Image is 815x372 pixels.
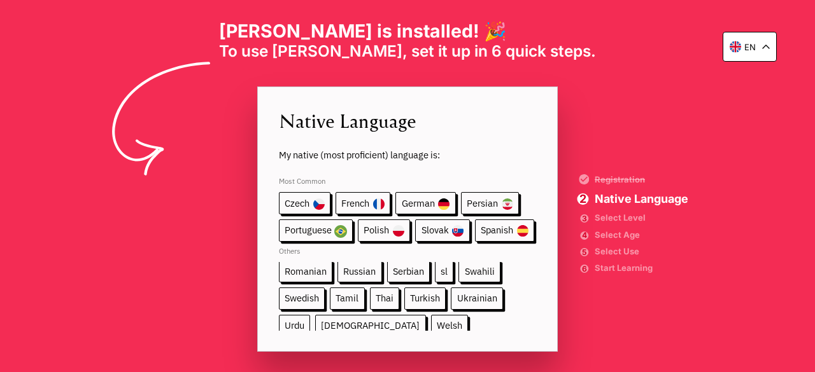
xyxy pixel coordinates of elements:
span: Persian [461,192,519,214]
span: Ukrainian [451,287,502,310]
p: en [744,42,756,52]
span: Swahili [458,260,500,282]
span: French [336,192,390,214]
span: Registration [595,176,688,184]
span: Native Language [595,193,688,205]
span: Most Common [279,167,536,193]
span: Select Age [595,231,688,238]
span: [DEMOGRAPHIC_DATA] [315,315,425,337]
span: Russian [337,260,381,282]
span: Romanian [279,260,332,282]
span: Urdu [279,315,310,337]
span: Thai [370,287,399,310]
span: My native (most proficient) language is: [279,134,536,162]
span: Select Level [595,214,688,221]
span: Portuguese [279,219,353,242]
span: Others [279,242,536,263]
span: Select Use [595,248,688,255]
span: Swedish [279,287,325,310]
span: German [395,192,455,214]
span: Slovak [415,219,469,242]
span: Turkish [404,287,446,310]
span: Start Learning [595,265,688,272]
span: Czech [279,192,330,214]
span: Spanish [475,219,534,242]
span: To use [PERSON_NAME], set it up in 6 quick steps. [219,42,596,60]
span: Tamil [330,287,364,310]
span: sl [435,260,453,282]
h1: [PERSON_NAME] is installed! 🎉 [219,20,596,42]
span: Serbian [387,260,430,282]
span: Welsh [431,315,468,337]
span: Polish [358,219,410,242]
span: Native Language [279,107,536,134]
